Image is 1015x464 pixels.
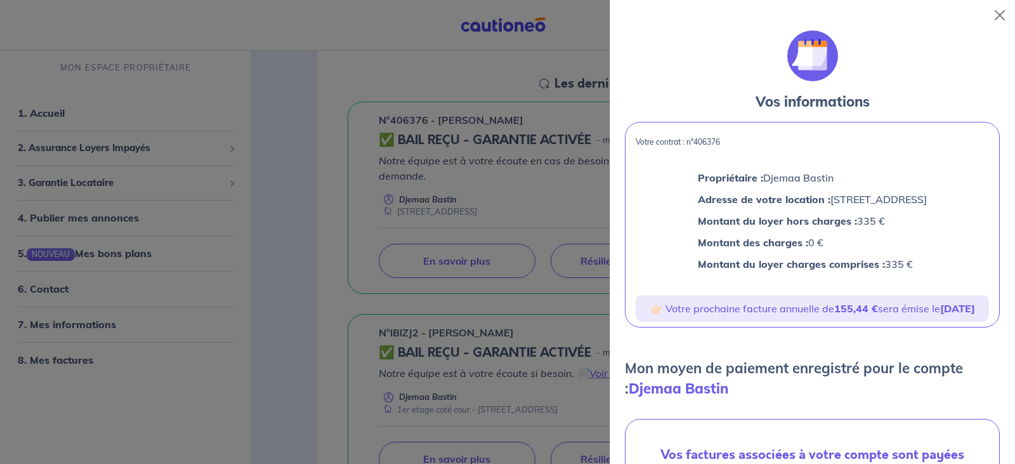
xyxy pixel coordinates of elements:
[990,5,1010,25] button: Close
[698,213,927,229] p: 335 €
[629,380,728,397] strong: Djemaa Bastin
[698,169,927,186] p: Djemaa Bastin
[698,215,857,227] strong: Montant du loyer hors charges :
[756,93,870,110] strong: Vos informations
[834,302,878,315] strong: 155,44 €
[698,256,927,272] p: 335 €
[641,300,984,317] p: 👉🏻 Votre prochaine facture annuelle de sera émise le
[625,358,1000,399] p: Mon moyen de paiement enregistré pour le compte :
[787,30,838,81] img: illu_calendar.svg
[698,234,927,251] p: 0 €
[940,302,975,315] strong: [DATE]
[698,191,927,208] p: [STREET_ADDRESS]
[698,236,808,249] strong: Montant des charges :
[698,193,830,206] strong: Adresse de votre location :
[636,138,989,147] p: Votre contrat : n°406376
[698,258,885,270] strong: Montant du loyer charges comprises :
[698,171,763,184] strong: Propriétaire :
